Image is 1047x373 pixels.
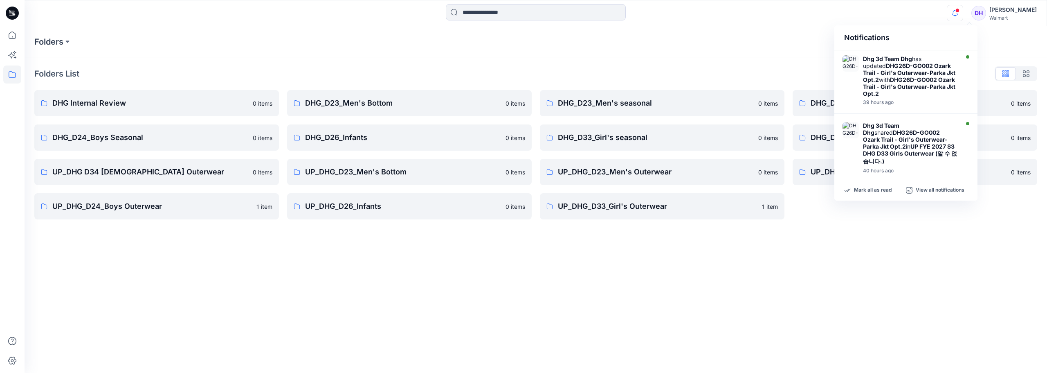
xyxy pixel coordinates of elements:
div: Walmart [989,15,1037,21]
a: DHG_D26_Infants0 items [287,124,532,151]
p: 0 items [758,168,778,176]
strong: DHG26D-GO002 Ozark Trail - Girl's Outerwear-Parka Jkt Opt.2 [863,62,955,83]
p: 0 items [506,133,525,142]
a: DHG Internal Review0 items [34,90,279,116]
strong: UP FYE 2027 S3 DHG D33 Girls Outerwear (알 수 없습니다.) [863,143,957,165]
strong: Dhg 3d Team Dhg [863,122,899,136]
a: DHG_D34_[DEMOGRAPHIC_DATA] seasonal0 items [793,124,1037,151]
p: UP_DHG D34 [DEMOGRAPHIC_DATA] Outerwear [52,166,248,178]
a: UP_DHG_D23_Men's Outerwear0 items [540,159,784,185]
p: 0 items [253,133,272,142]
p: 0 items [253,99,272,108]
div: [PERSON_NAME] [989,5,1037,15]
a: UP_DHG D34 [DEMOGRAPHIC_DATA] Outerwear0 items [34,159,279,185]
div: Notifications [834,25,977,50]
p: UP_DHG_D23_Men's Outerwear [558,166,753,178]
p: 0 items [506,168,525,176]
p: DHG_D26_Infants [305,132,501,143]
div: Wednesday, September 10, 2025 09:53 [863,168,957,174]
a: UP_DHG_D23_Men's Bottom0 items [287,159,532,185]
a: DHG_D23_Men's Bottom0 items [287,90,532,116]
p: 0 items [506,202,525,211]
p: DHG_D23_Men's Top [811,97,1006,109]
a: UP_DHG_D26_Infants0 items [287,193,532,219]
p: UP_DHG_D24_Boys Outerwear [52,201,252,212]
a: DHG_D23_Men's Top0 items [793,90,1037,116]
p: 0 items [758,99,778,108]
p: UP_DHG_D33_Girl's Outerwear [558,201,757,212]
p: 0 items [1011,168,1031,176]
div: DH [971,6,986,20]
p: DHG_D23_Men's Bottom [305,97,501,109]
p: Mark all as read [854,187,892,194]
p: 0 items [506,99,525,108]
img: DHG26D-GO002 Ozark Trail - Girl's Outerwear-Parka Jkt Opt.2 [843,122,859,138]
strong: DHG26D-GO002 Ozark Trail - Girl's Outerwear-Parka Jkt Opt.2 [863,76,955,97]
p: UP_DHG_D23_Men's Top [811,166,1006,178]
p: DHG_D34_[DEMOGRAPHIC_DATA] seasonal [811,132,1006,143]
p: 0 items [1011,99,1031,108]
p: DHG_D24_Boys Seasonal [52,132,248,143]
p: UP_DHG_D26_Infants [305,201,501,212]
div: shared in [863,122,957,165]
a: UP_DHG_D23_Men's Top0 items [793,159,1037,185]
strong: DHG26D-GO002 Ozark Trail - Girl's Outerwear-Parka Jkt Opt.2 [863,129,948,150]
p: Folders List [34,68,79,80]
div: Wednesday, September 10, 2025 11:08 [863,99,957,105]
a: UP_DHG_D33_Girl's Outerwear1 item [540,193,784,219]
a: DHG_D24_Boys Seasonal0 items [34,124,279,151]
a: Folders [34,36,63,47]
p: DHG_D33_Girl's seasonal [558,132,753,143]
p: View all notifications [916,187,964,194]
img: DHG26D-GO002 Ozark Trail - Girl's Outerwear-Parka Jkt Opt.2 [843,55,859,72]
p: DHG Internal Review [52,97,248,109]
a: UP_DHG_D24_Boys Outerwear1 item [34,193,279,219]
p: 0 items [1011,133,1031,142]
div: has updated with [863,55,957,97]
p: 1 item [762,202,778,211]
strong: Dhg 3d Team Dhg [863,55,912,62]
p: DHG_D23_Men's seasonal [558,97,753,109]
p: 1 item [256,202,272,211]
a: DHG_D23_Men's seasonal0 items [540,90,784,116]
p: 0 items [758,133,778,142]
p: 0 items [253,168,272,176]
p: UP_DHG_D23_Men's Bottom [305,166,501,178]
a: DHG_D33_Girl's seasonal0 items [540,124,784,151]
